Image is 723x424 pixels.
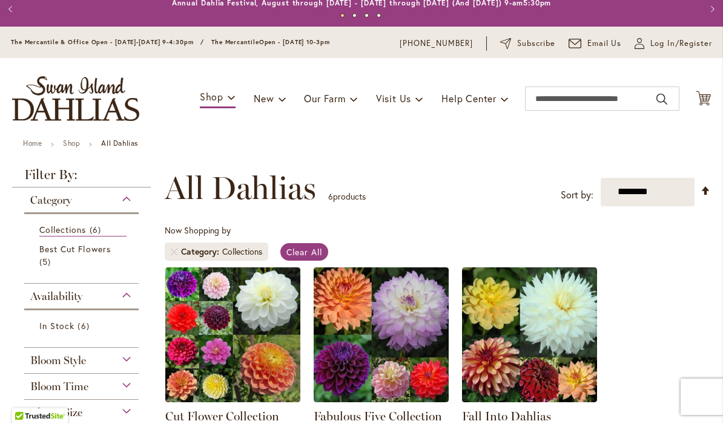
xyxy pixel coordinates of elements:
span: Bloom Time [30,380,88,394]
a: Subscribe [500,38,555,50]
a: Home [23,139,42,148]
span: In Stock [39,321,74,332]
div: Collections [222,246,262,258]
a: Cut Flower Collection [165,409,279,424]
img: Fabulous Five Collection [314,268,449,403]
span: Category [30,194,71,207]
span: Help Center [441,93,497,105]
span: Clear All [286,247,322,258]
span: Now Shopping by [165,225,231,236]
span: All Dahlias [165,171,316,207]
iframe: Launch Accessibility Center [9,381,43,415]
strong: Filter By: [12,169,151,188]
span: Best Cut Flowers [39,244,111,255]
a: Fall Into Dahlias Collection [462,394,597,405]
a: Email Us [569,38,622,50]
strong: All Dahlias [101,139,138,148]
img: Fall Into Dahlias Collection [462,268,597,403]
a: In Stock 6 [39,320,127,333]
span: New [254,93,274,105]
span: Our Farm [304,93,345,105]
button: 2 of 4 [352,14,357,18]
a: Fabulous Five Collection [314,394,449,405]
span: Bloom Size [30,406,82,420]
img: CUT FLOWER COLLECTION [165,268,300,403]
span: Bloom Style [30,354,86,368]
a: Collections [39,224,127,237]
a: CUT FLOWER COLLECTION [165,394,300,405]
label: Sort by: [561,184,593,207]
button: 1 of 4 [340,14,345,18]
span: Log In/Register [650,38,712,50]
span: 6 [328,191,333,203]
span: Visit Us [376,93,411,105]
span: Category [181,246,222,258]
a: Clear All [280,244,328,261]
span: Email Us [587,38,622,50]
span: Shop [200,91,223,103]
a: store logo [12,77,139,122]
a: Best Cut Flowers [39,243,127,269]
a: Shop [63,139,80,148]
button: 3 of 4 [365,14,369,18]
p: products [328,188,366,207]
button: 4 of 4 [377,14,381,18]
a: Log In/Register [635,38,712,50]
span: Subscribe [517,38,555,50]
span: Open - [DATE] 10-3pm [259,39,330,47]
a: [PHONE_NUMBER] [400,38,473,50]
span: Availability [30,290,82,304]
span: 5 [39,256,54,269]
span: Collections [39,224,87,236]
span: 6 [78,320,92,333]
span: 6 [90,224,104,236]
a: Fabulous Five Collection [314,409,442,424]
a: Remove Category Collections [171,249,178,256]
span: The Mercantile & Office Open - [DATE]-[DATE] 9-4:30pm / The Mercantile [11,39,259,47]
